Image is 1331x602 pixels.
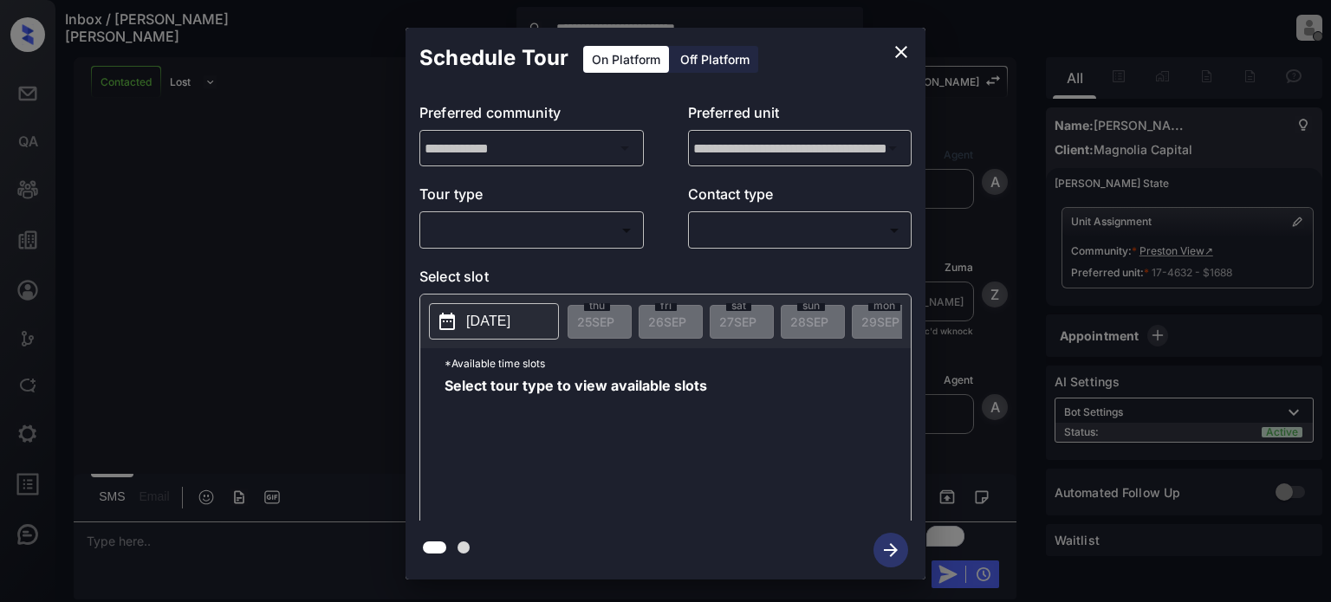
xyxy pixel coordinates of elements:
[419,184,644,211] p: Tour type
[466,311,510,332] p: [DATE]
[884,35,919,69] button: close
[688,102,912,130] p: Preferred unit
[419,102,644,130] p: Preferred community
[445,379,707,517] span: Select tour type to view available slots
[583,46,669,73] div: On Platform
[419,266,912,294] p: Select slot
[429,303,559,340] button: [DATE]
[406,28,582,88] h2: Schedule Tour
[445,348,911,379] p: *Available time slots
[672,46,758,73] div: Off Platform
[688,184,912,211] p: Contact type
